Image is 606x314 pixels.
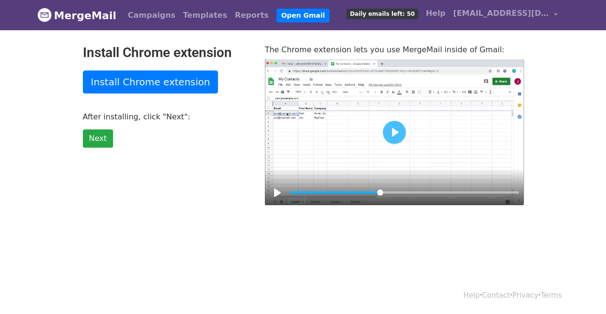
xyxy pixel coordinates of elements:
[83,70,218,93] a: Install Chrome extension
[37,5,116,25] a: MergeMail
[540,291,561,300] a: Terms
[482,291,510,300] a: Contact
[290,188,519,197] input: Seek
[463,291,480,300] a: Help
[276,9,330,23] a: Open Gmail
[453,8,549,19] span: [EMAIL_ADDRESS][DOMAIN_NAME]
[37,8,52,22] img: MergeMail logo
[179,6,231,25] a: Templates
[512,291,538,300] a: Privacy
[83,112,251,122] p: After installing, click "Next":
[343,4,422,23] a: Daily emails left: 50
[265,45,524,55] p: The Chrome extension lets you use MergeMail inside of Gmail:
[83,45,251,61] h2: Install Chrome extension
[558,268,606,314] iframe: Chat Widget
[449,4,561,26] a: [EMAIL_ADDRESS][DOMAIN_NAME]
[231,6,273,25] a: Reports
[346,9,418,19] span: Daily emails left: 50
[422,4,449,23] a: Help
[83,129,113,148] a: Next
[124,6,179,25] a: Campaigns
[270,185,285,200] button: Play
[383,121,406,144] button: Play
